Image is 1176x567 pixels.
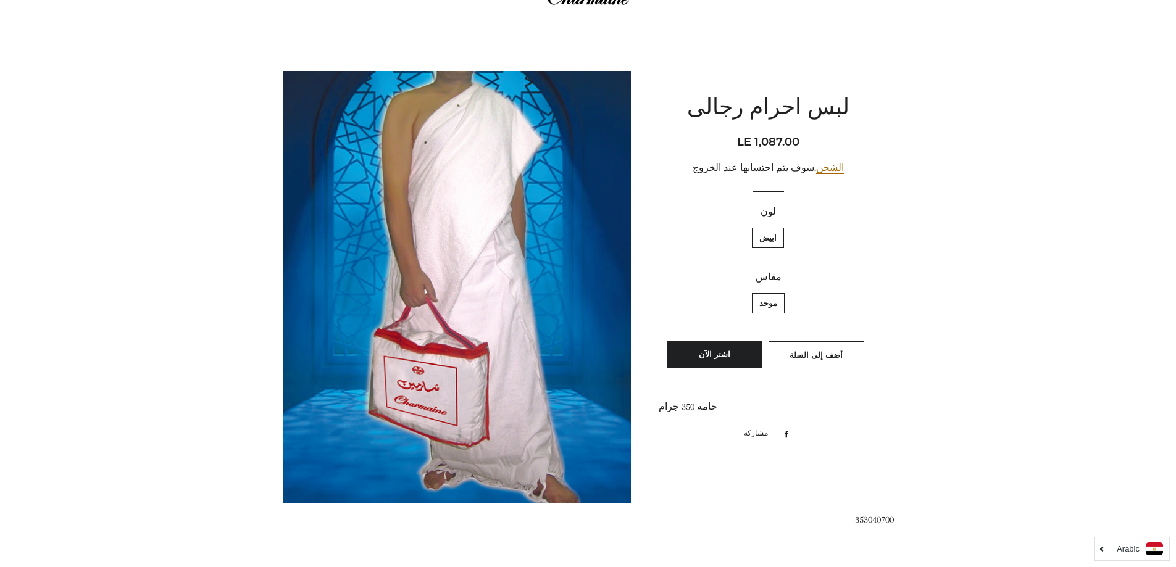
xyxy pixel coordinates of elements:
h1: لبس احرام رجالى [659,93,878,124]
div: خامه 350 جرام [659,399,878,415]
label: ابيض [752,228,784,248]
span: مشاركه [744,427,774,441]
a: Arabic [1101,542,1163,555]
div: .سوف يتم احتسابها عند الخروج [659,160,878,176]
img: لبس احرام رجالى [283,71,632,503]
label: موحد [752,293,785,313]
span: 353040700 [855,514,894,525]
span: LE 1,087.00 [737,135,799,149]
a: الشحن [816,162,844,174]
i: Arabic [1117,545,1140,553]
button: أضف إلى السلة [769,341,864,368]
button: اشتر الآن [667,341,762,368]
label: مقاس [659,270,878,285]
span: أضف إلى السلة [790,350,843,360]
label: لون [659,204,878,220]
